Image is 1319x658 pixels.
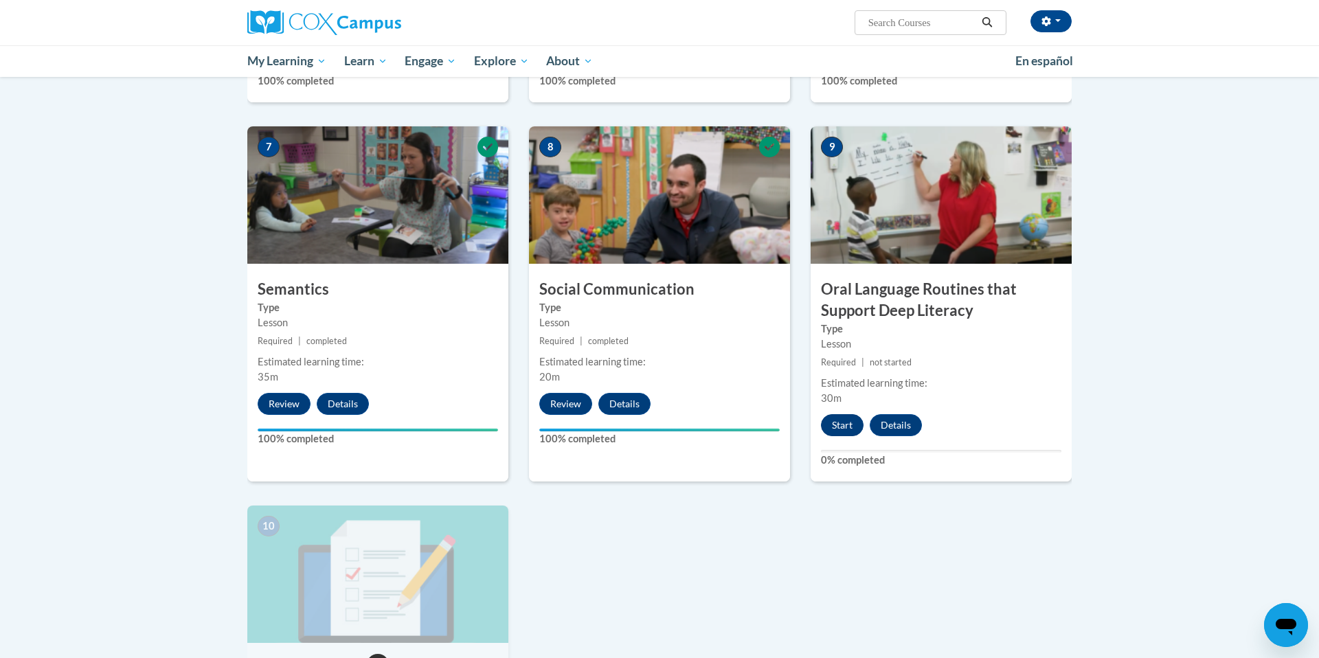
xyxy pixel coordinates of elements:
[258,429,498,431] div: Your progress
[821,337,1061,352] div: Lesson
[298,336,301,346] span: |
[539,73,780,89] label: 100% completed
[306,336,347,346] span: completed
[580,336,583,346] span: |
[821,73,1061,89] label: 100% completed
[258,73,498,89] label: 100% completed
[529,279,790,300] h3: Social Communication
[539,371,560,383] span: 20m
[396,45,465,77] a: Engage
[539,393,592,415] button: Review
[1264,603,1308,647] iframe: Button to launch messaging window
[539,315,780,330] div: Lesson
[238,45,335,77] a: My Learning
[258,315,498,330] div: Lesson
[539,336,574,346] span: Required
[258,300,498,315] label: Type
[977,14,997,31] button: Search
[538,45,602,77] a: About
[811,126,1072,264] img: Course Image
[258,336,293,346] span: Required
[546,53,593,69] span: About
[474,53,529,69] span: Explore
[821,137,843,157] span: 9
[258,431,498,446] label: 100% completed
[821,321,1061,337] label: Type
[1030,10,1072,32] button: Account Settings
[258,393,311,415] button: Review
[317,393,369,415] button: Details
[258,371,278,383] span: 35m
[247,506,508,643] img: Course Image
[258,516,280,536] span: 10
[870,357,912,367] span: not started
[405,53,456,69] span: Engage
[539,137,561,157] span: 8
[867,14,977,31] input: Search Courses
[247,53,326,69] span: My Learning
[821,357,856,367] span: Required
[258,354,498,370] div: Estimated learning time:
[861,357,864,367] span: |
[598,393,651,415] button: Details
[811,279,1072,321] h3: Oral Language Routines that Support Deep Literacy
[539,354,780,370] div: Estimated learning time:
[344,53,387,69] span: Learn
[247,279,508,300] h3: Semantics
[588,336,629,346] span: completed
[529,126,790,264] img: Course Image
[335,45,396,77] a: Learn
[247,126,508,264] img: Course Image
[821,376,1061,391] div: Estimated learning time:
[539,429,780,431] div: Your progress
[870,414,922,436] button: Details
[258,137,280,157] span: 7
[821,392,842,404] span: 30m
[247,10,508,35] a: Cox Campus
[465,45,538,77] a: Explore
[1015,54,1073,68] span: En español
[539,431,780,446] label: 100% completed
[247,10,401,35] img: Cox Campus
[821,414,864,436] button: Start
[821,453,1061,468] label: 0% completed
[1006,47,1082,76] a: En español
[227,45,1092,77] div: Main menu
[539,300,780,315] label: Type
